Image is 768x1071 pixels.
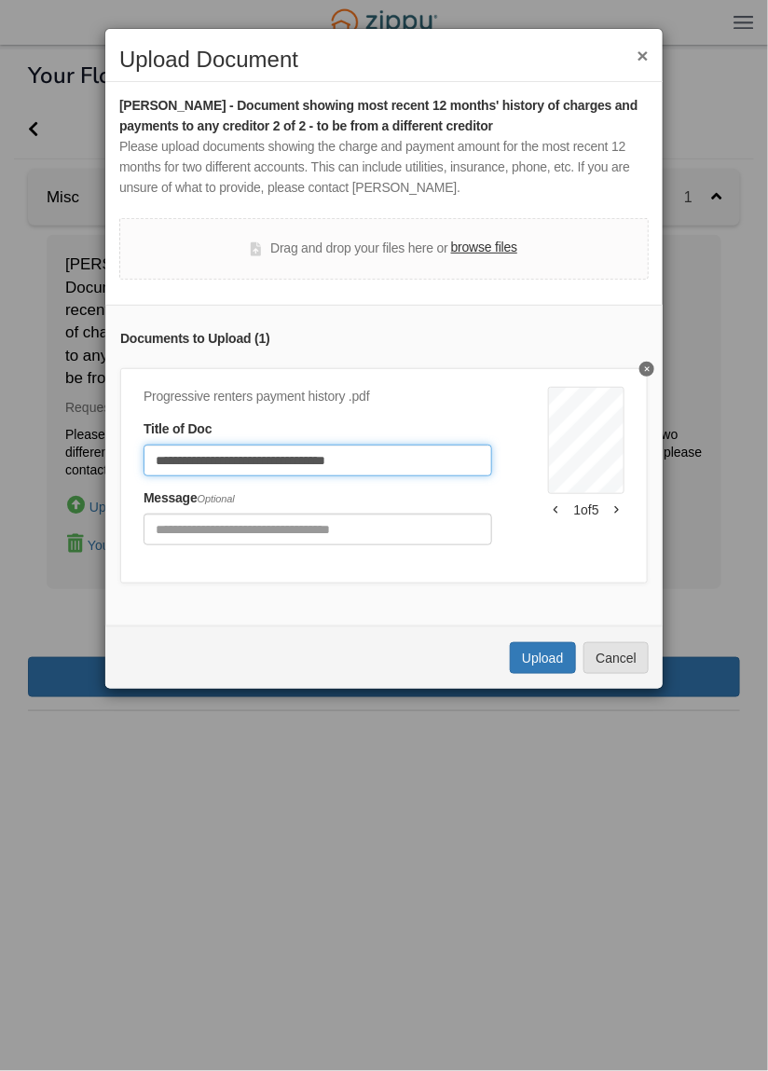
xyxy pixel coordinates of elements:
[119,48,649,72] h2: Upload Document
[251,238,517,260] div: Drag and drop your files here or
[548,501,624,519] div: 1 of 5
[120,329,648,350] div: Documents to Upload ( 1 )
[119,137,649,199] div: Please upload documents showing the charge and payment amount for the most recent 12 months for t...
[119,96,649,137] div: [PERSON_NAME] - Document showing most recent 12 months' history of charges and payments to any cr...
[451,238,517,258] label: browse files
[510,642,575,674] button: Upload
[583,642,649,674] button: Cancel
[144,445,492,476] input: Document Title
[639,362,654,377] button: Delete Progressive renters payment history
[638,46,649,65] button: ×
[144,514,492,545] input: Include any comments on this document
[144,387,492,407] div: Progressive renters payment history .pdf
[198,493,235,504] span: Optional
[144,488,235,509] label: Message
[144,419,212,440] label: Title of Doc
